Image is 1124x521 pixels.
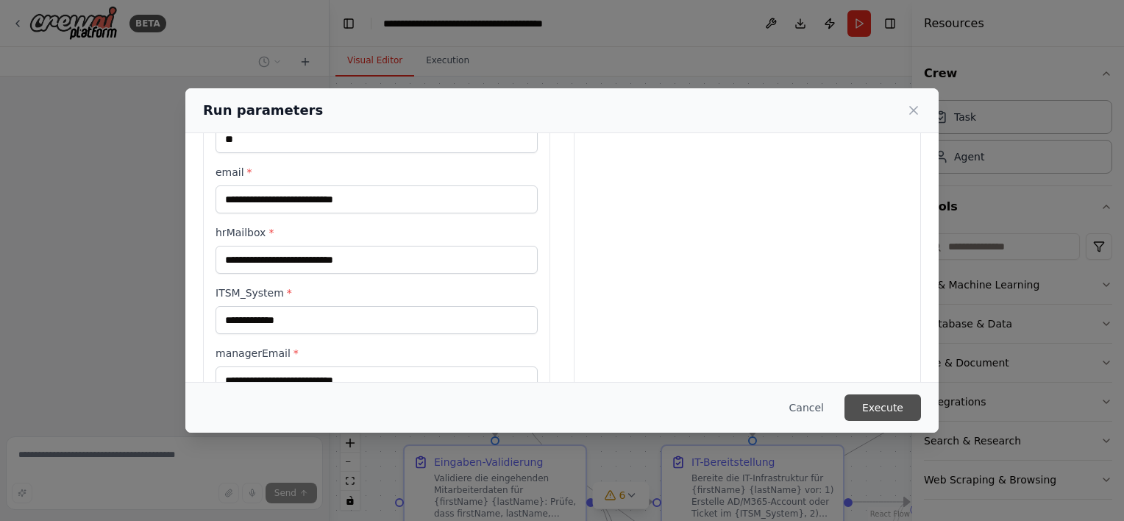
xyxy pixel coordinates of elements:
[778,394,836,421] button: Cancel
[216,346,538,361] label: managerEmail
[216,286,538,300] label: ITSM_System
[844,394,921,421] button: Execute
[216,165,538,180] label: email
[216,225,538,240] label: hrMailbox
[203,100,323,121] h2: Run parameters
